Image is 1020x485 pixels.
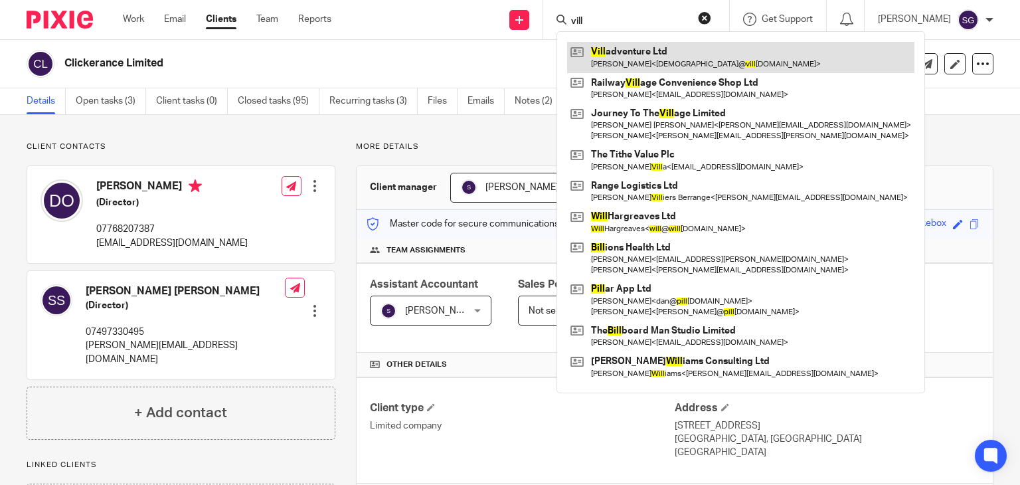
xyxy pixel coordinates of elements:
[518,279,584,290] span: Sales Person
[386,359,447,370] span: Other details
[370,401,675,415] h4: Client type
[675,401,979,415] h4: Address
[27,142,335,152] p: Client contacts
[762,15,813,24] span: Get Support
[96,237,248,250] p: [EMAIL_ADDRESS][DOMAIN_NAME]
[370,279,478,290] span: Assistant Accountant
[529,306,582,316] span: Not selected
[329,88,418,114] a: Recurring tasks (3)
[878,13,951,26] p: [PERSON_NAME]
[27,11,93,29] img: Pixie
[675,419,979,433] p: [STREET_ADDRESS]
[238,88,319,114] a: Closed tasks (95)
[370,419,675,433] p: Limited company
[298,13,331,26] a: Reports
[485,183,566,192] span: [PERSON_NAME] R
[156,88,228,114] a: Client tasks (0)
[123,13,144,26] a: Work
[96,196,248,209] h5: (Director)
[64,56,663,70] h2: Clickerance Limited
[675,433,979,446] p: [GEOGRAPHIC_DATA], [GEOGRAPHIC_DATA]
[164,13,186,26] a: Email
[27,460,335,470] p: Linked clients
[86,299,285,312] h5: (Director)
[570,16,689,28] input: Search
[428,88,458,114] a: Files
[381,303,396,319] img: svg%3E
[96,179,248,196] h4: [PERSON_NAME]
[27,50,54,78] img: svg%3E
[370,181,437,194] h3: Client manager
[698,11,711,25] button: Clear
[86,326,285,339] p: 07497330495
[367,217,596,231] p: Master code for secure communications and files
[76,88,146,114] a: Open tasks (3)
[356,142,993,152] p: More details
[461,179,477,195] img: svg%3E
[86,339,285,366] p: [PERSON_NAME][EMAIL_ADDRESS][DOMAIN_NAME]
[206,13,236,26] a: Clients
[386,245,466,256] span: Team assignments
[675,446,979,459] p: [GEOGRAPHIC_DATA]
[256,13,278,26] a: Team
[189,179,202,193] i: Primary
[27,88,66,114] a: Details
[958,9,979,31] img: svg%3E
[467,88,505,114] a: Emails
[96,223,248,236] p: 07768207387
[41,284,72,316] img: svg%3E
[86,284,285,298] h4: [PERSON_NAME] [PERSON_NAME]
[41,179,83,222] img: svg%3E
[515,88,563,114] a: Notes (2)
[134,403,227,423] h4: + Add contact
[405,306,486,316] span: [PERSON_NAME] R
